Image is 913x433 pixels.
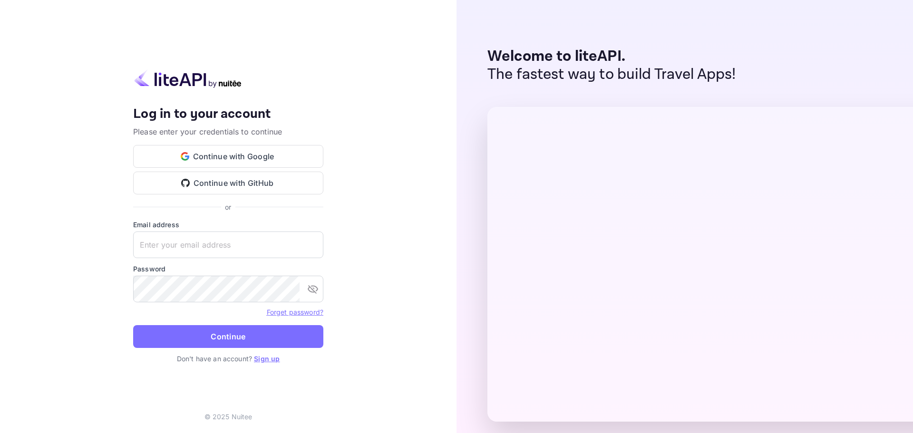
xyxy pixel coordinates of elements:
button: toggle password visibility [303,279,322,298]
button: Continue with GitHub [133,172,323,194]
p: Please enter your credentials to continue [133,126,323,137]
input: Enter your email address [133,231,323,258]
a: Forget password? [267,307,323,317]
p: Don't have an account? [133,354,323,364]
button: Continue with Google [133,145,323,168]
button: Continue [133,325,323,348]
a: Sign up [254,355,280,363]
img: liteapi [133,69,243,88]
p: or [225,202,231,212]
a: Forget password? [267,308,323,316]
h4: Log in to your account [133,106,323,123]
label: Email address [133,220,323,230]
label: Password [133,264,323,274]
p: © 2025 Nuitee [204,412,253,422]
p: The fastest way to build Travel Apps! [487,66,736,84]
p: Welcome to liteAPI. [487,48,736,66]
